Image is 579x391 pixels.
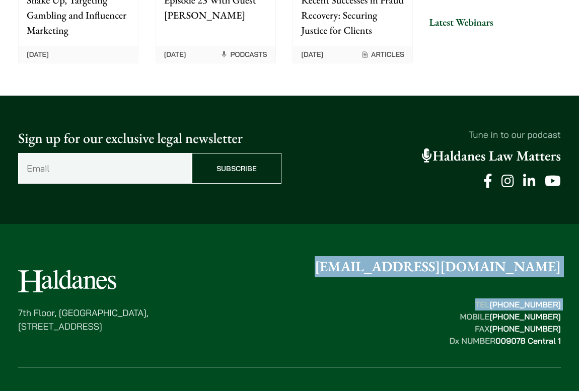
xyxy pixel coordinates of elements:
[18,270,116,292] img: Logo of Haldanes
[422,147,561,165] a: Haldanes Law Matters
[315,258,561,276] a: [EMAIL_ADDRESS][DOMAIN_NAME]
[192,153,281,184] input: Subscribe
[361,50,404,59] span: Articles
[450,299,561,346] strong: TEL MOBILE FAX Dx NUMBER
[27,50,49,59] time: [DATE]
[18,153,192,184] input: Email
[495,336,561,346] mark: 009078 Central 1
[18,306,149,333] p: 7th Floor, [GEOGRAPHIC_DATA], [STREET_ADDRESS]
[489,299,561,309] mark: [PHONE_NUMBER]
[220,50,267,59] span: Podcasts
[429,16,561,28] h3: Latest Webinars
[298,128,561,141] p: Tune in to our podcast
[301,50,323,59] time: [DATE]
[164,50,186,59] time: [DATE]
[489,324,561,334] mark: [PHONE_NUMBER]
[489,311,561,322] mark: [PHONE_NUMBER]
[18,128,281,149] p: Sign up for our exclusive legal newsletter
